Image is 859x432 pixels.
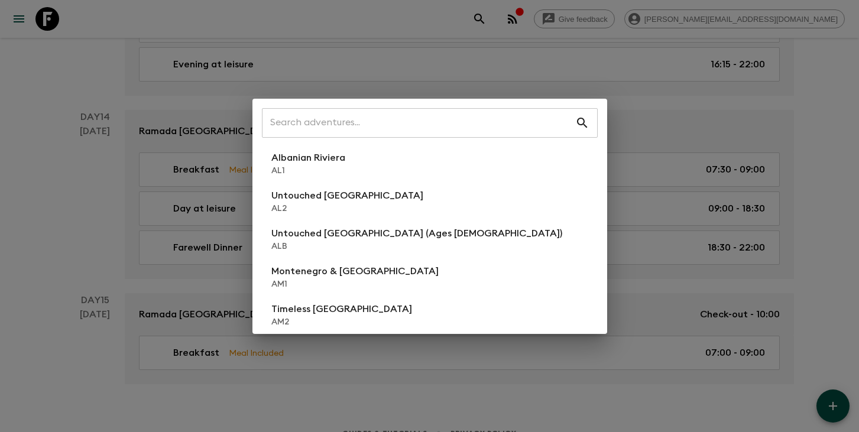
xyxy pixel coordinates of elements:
[271,165,345,177] p: AL1
[271,241,562,252] p: ALB
[271,203,423,215] p: AL2
[262,106,575,139] input: Search adventures...
[271,151,345,165] p: Albanian Riviera
[271,189,423,203] p: Untouched [GEOGRAPHIC_DATA]
[271,264,439,278] p: Montenegro & [GEOGRAPHIC_DATA]
[271,316,412,328] p: AM2
[271,226,562,241] p: Untouched [GEOGRAPHIC_DATA] (Ages [DEMOGRAPHIC_DATA])
[271,302,412,316] p: Timeless [GEOGRAPHIC_DATA]
[271,278,439,290] p: AM1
